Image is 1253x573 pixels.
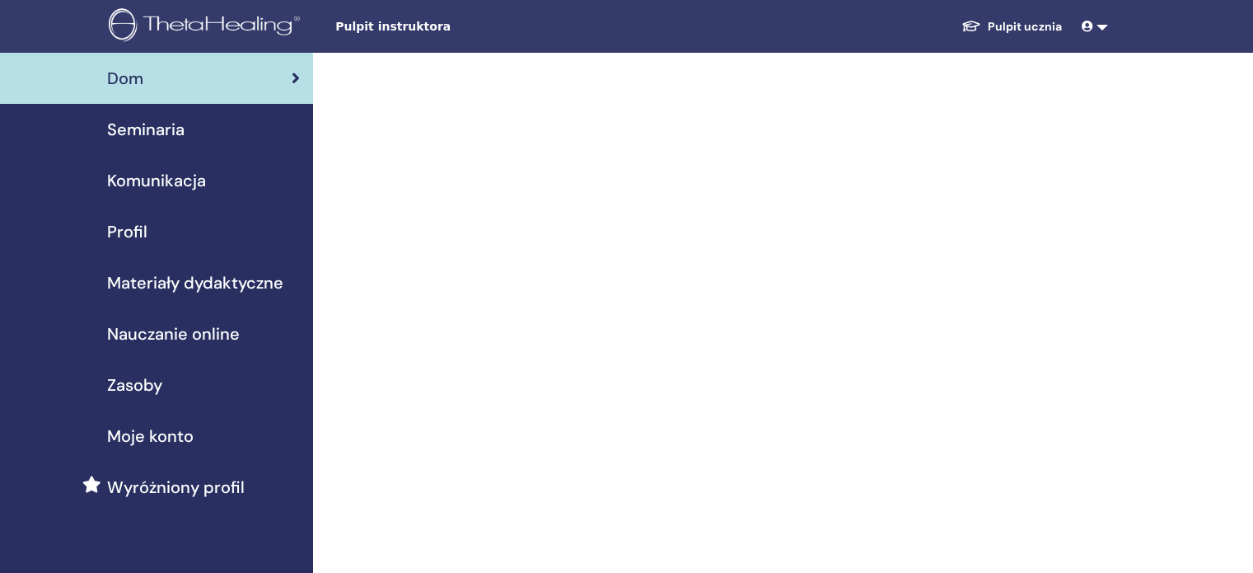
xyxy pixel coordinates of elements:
[107,424,194,449] span: Moje konto
[107,117,185,142] span: Seminaria
[107,322,240,346] span: Nauczanie online
[961,19,981,33] img: graduation-cap-white.svg
[948,12,1075,42] a: Pulpit ucznia
[109,8,306,45] img: logo.png
[107,270,283,295] span: Materiały dydaktyczne
[107,66,143,91] span: Dom
[335,18,582,35] span: Pulpit instruktora
[107,219,147,244] span: Profil
[107,373,162,397] span: Zasoby
[107,475,245,500] span: Wyróżniony profil
[107,168,206,193] span: Komunikacja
